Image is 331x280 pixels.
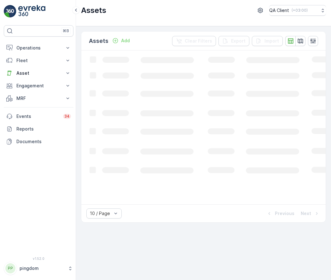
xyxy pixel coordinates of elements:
[16,113,59,120] p: Events
[4,5,16,18] img: logo
[63,28,69,33] p: ⌘B
[5,263,15,273] div: PP
[265,210,295,217] button: Previous
[4,79,73,92] button: Engagement
[16,57,61,64] p: Fleet
[110,37,132,44] button: Add
[300,210,321,217] button: Next
[218,36,249,46] button: Export
[4,92,73,105] button: MRF
[269,5,326,16] button: QA Client(+03:00)
[301,210,311,217] p: Next
[264,38,279,44] p: Import
[121,38,130,44] p: Add
[4,123,73,135] a: Reports
[16,138,71,145] p: Documents
[185,38,212,44] p: Clear Filters
[4,67,73,79] button: Asset
[16,126,71,132] p: Reports
[4,135,73,148] a: Documents
[4,42,73,54] button: Operations
[16,83,61,89] p: Engagement
[172,36,216,46] button: Clear Filters
[81,5,106,15] p: Assets
[4,257,73,260] span: v 1.52.0
[275,210,294,217] p: Previous
[20,265,65,271] p: pingdom
[16,95,61,102] p: MRF
[292,8,308,13] p: ( +03:00 )
[64,114,70,119] p: 34
[16,45,61,51] p: Operations
[269,7,289,14] p: QA Client
[4,110,73,123] a: Events34
[4,54,73,67] button: Fleet
[89,37,108,45] p: Assets
[16,70,61,76] p: Asset
[18,5,45,18] img: logo_light-DOdMpM7g.png
[4,262,73,275] button: PPpingdom
[231,38,246,44] p: Export
[252,36,283,46] button: Import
